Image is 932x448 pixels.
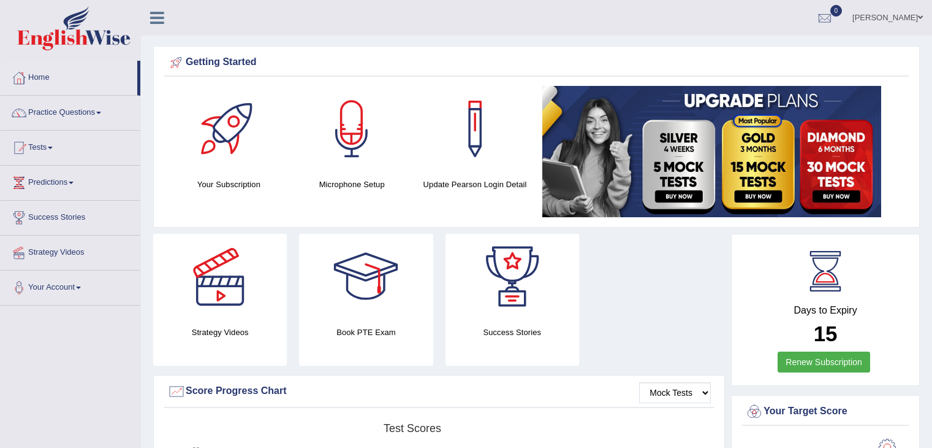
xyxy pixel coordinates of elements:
h4: Success Stories [445,326,579,339]
a: Home [1,61,137,91]
h4: Update Pearson Login Detail [420,178,531,191]
div: Getting Started [167,53,906,72]
h4: Your Subscription [173,178,284,191]
div: Score Progress Chart [167,382,711,401]
h4: Days to Expiry [745,305,906,316]
div: Your Target Score [745,403,906,421]
h4: Microphone Setup [297,178,407,191]
a: Success Stories [1,201,140,231]
a: Tests [1,131,140,161]
img: small5.jpg [542,86,881,217]
b: 15 [814,322,838,346]
h4: Book PTE Exam [299,326,433,339]
tspan: Test scores [384,422,441,434]
h4: Strategy Videos [153,326,287,339]
a: Strategy Videos [1,236,140,266]
a: Renew Subscription [778,352,870,373]
span: 0 [830,5,843,17]
a: Practice Questions [1,96,140,126]
a: Predictions [1,166,140,196]
a: Your Account [1,271,140,301]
